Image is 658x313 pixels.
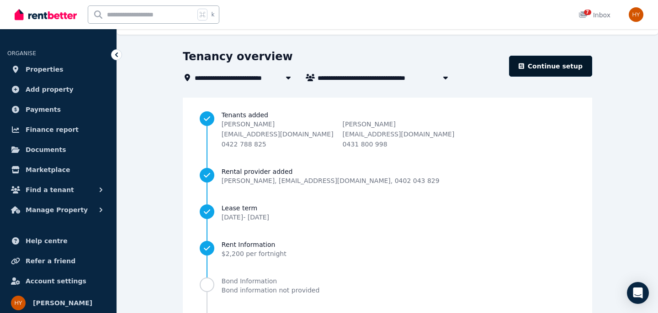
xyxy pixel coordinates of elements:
[26,124,79,135] span: Finance report
[26,204,88,215] span: Manage Property
[222,130,334,139] p: [EMAIL_ADDRESS][DOMAIN_NAME]
[26,164,70,175] span: Marketplace
[26,64,64,75] span: Properties
[222,240,287,249] span: Rent Information
[343,141,387,148] span: 0431 800 998
[7,272,109,290] a: Account settings
[15,8,77,21] img: RentBetter
[7,181,109,199] button: Find a tenant
[211,11,214,18] span: k
[7,232,109,250] a: Help centre
[26,276,86,287] span: Account settings
[222,167,440,176] span: Rental provider added
[343,130,455,139] p: [EMAIL_ADDRESS][DOMAIN_NAME]
[584,10,591,15] span: 7
[509,56,592,77] a: Continue setup
[33,297,92,308] span: [PERSON_NAME]
[200,203,575,222] a: Lease term[DATE]- [DATE]
[222,276,319,286] span: Bond Information
[7,120,109,139] a: Finance report
[7,100,109,119] a: Payments
[26,84,74,95] span: Add property
[200,276,575,295] a: Bond InformationBond information not provided
[26,104,61,115] span: Payments
[200,240,575,258] a: Rent Information$2,200 per fortnight
[222,250,287,257] span: $2,200 per fortnight
[343,120,455,129] p: [PERSON_NAME]
[26,235,68,246] span: Help centre
[222,141,266,148] span: 0422 788 825
[7,141,109,159] a: Documents
[7,252,109,270] a: Refer a friend
[7,80,109,99] a: Add property
[7,201,109,219] button: Manage Property
[222,176,440,185] span: [PERSON_NAME] , [EMAIL_ADDRESS][DOMAIN_NAME] , 0402 043 829
[222,214,269,221] span: [DATE] - [DATE]
[7,161,109,179] a: Marketplace
[222,286,319,295] div: Bond information not provided
[26,184,74,195] span: Find a tenant
[200,110,575,149] a: Tenants added[PERSON_NAME][EMAIL_ADDRESS][DOMAIN_NAME]0422 788 825[PERSON_NAME][EMAIL_ADDRESS][DO...
[26,144,66,155] span: Documents
[11,296,26,310] img: Helen Yiallouros
[629,7,643,22] img: Helen Yiallouros
[222,203,269,213] span: Lease term
[183,49,293,64] h1: Tenancy overview
[26,256,75,266] span: Refer a friend
[222,110,575,120] span: Tenants added
[627,282,649,304] div: Open Intercom Messenger
[578,10,610,20] div: Inbox
[200,167,575,185] a: Rental provider added[PERSON_NAME], [EMAIL_ADDRESS][DOMAIN_NAME], 0402 043 829
[7,60,109,78] a: Properties
[7,50,36,57] span: ORGANISE
[222,120,334,129] p: [PERSON_NAME]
